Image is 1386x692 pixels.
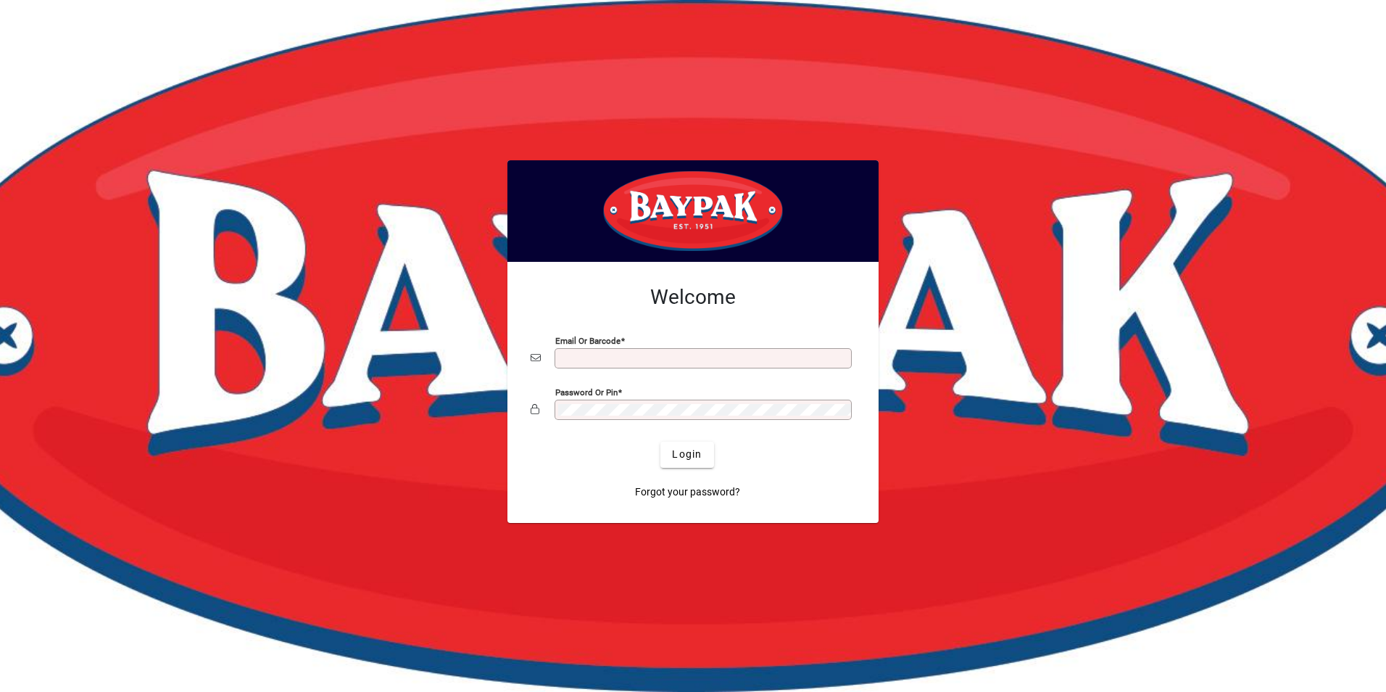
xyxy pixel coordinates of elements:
mat-label: Password or Pin [555,387,618,397]
mat-label: Email or Barcode [555,335,621,345]
span: Login [672,447,702,462]
button: Login [660,442,713,468]
a: Forgot your password? [629,479,746,506]
span: Forgot your password? [635,485,740,500]
h2: Welcome [531,285,855,310]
